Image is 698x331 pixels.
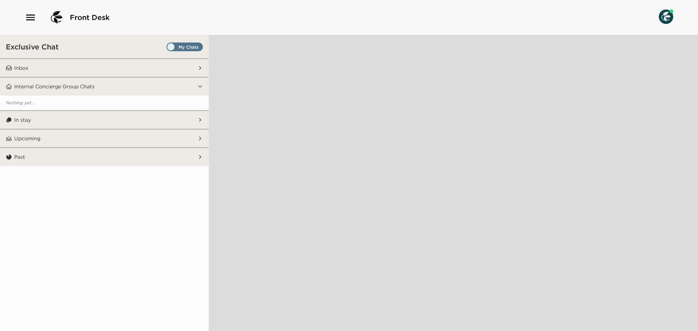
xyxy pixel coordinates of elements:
[6,42,59,51] h3: Exclusive Chat
[14,117,31,123] p: In stay
[14,65,28,71] p: Inbox
[167,43,203,51] label: Set all destinations
[12,111,197,129] button: In stay
[12,59,197,77] button: Inbox
[70,12,110,23] span: Front Desk
[14,154,25,160] p: Past
[14,83,95,90] p: Internal Concierge Group Chats
[12,129,197,148] button: Upcoming
[12,77,197,96] button: Internal Concierge Group Chats
[659,9,673,24] img: User
[48,9,65,26] img: logo
[14,135,40,142] p: Upcoming
[12,148,197,166] button: Past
